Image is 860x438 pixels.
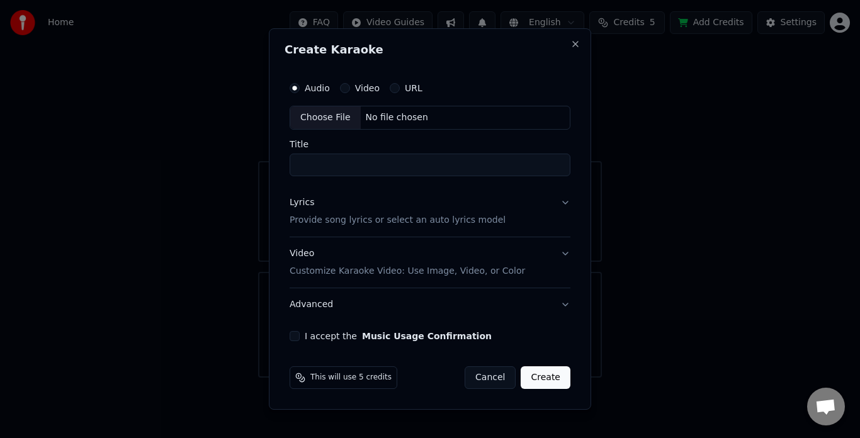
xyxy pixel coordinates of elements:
h2: Create Karaoke [285,44,575,55]
label: Video [355,84,380,93]
label: Title [290,140,570,149]
button: LyricsProvide song lyrics or select an auto lyrics model [290,186,570,237]
div: Lyrics [290,196,314,209]
button: I accept the [362,332,492,340]
label: Audio [305,84,330,93]
button: Cancel [465,366,516,389]
div: Choose File [290,106,361,129]
span: This will use 5 credits [310,373,392,383]
button: Create [521,366,570,389]
label: I accept the [305,332,492,340]
label: URL [405,84,422,93]
div: No file chosen [361,111,433,124]
div: Video [290,247,525,278]
p: Provide song lyrics or select an auto lyrics model [290,214,506,227]
p: Customize Karaoke Video: Use Image, Video, or Color [290,265,525,278]
button: Advanced [290,288,570,321]
button: VideoCustomize Karaoke Video: Use Image, Video, or Color [290,237,570,288]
